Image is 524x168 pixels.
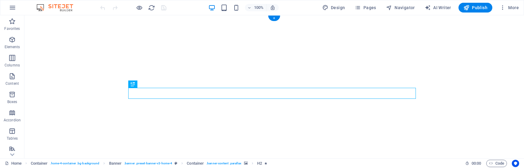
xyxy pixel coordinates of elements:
div: Design (Ctrl+Alt+Y) [320,3,348,13]
span: . banner-content .parallax [206,160,241,167]
i: This element is a customizable preset [175,162,177,165]
span: Code [489,160,504,167]
button: reload [148,4,155,11]
span: . home-4-container .bg-background [50,160,99,167]
span: Click to select. Double-click to edit [109,160,122,167]
i: Reload page [148,4,155,11]
span: Click to select. Double-click to edit [187,160,204,167]
p: Boxes [7,99,17,104]
button: Pages [352,3,378,13]
button: Navigator [384,3,417,13]
span: 00 00 [472,160,481,167]
span: Pages [355,5,376,11]
p: Tables [7,136,18,141]
span: . banner .preset-banner-v3-home-4 [124,160,172,167]
nav: breadcrumb [31,160,267,167]
span: Click to select. Double-click to edit [31,160,48,167]
p: Elements [5,45,20,49]
p: Accordion [4,118,21,123]
button: Click here to leave preview mode and continue editing [136,4,143,11]
span: AI Writer [425,5,451,11]
h6: Session time [465,160,481,167]
button: Design [320,3,348,13]
span: Navigator [386,5,415,11]
button: Publish [458,3,492,13]
p: Favorites [4,26,20,31]
button: Usercentrics [512,160,519,167]
i: Element contains an animation [264,162,267,165]
button: More [497,3,521,13]
span: Click to select. Double-click to edit [257,160,262,167]
span: Design [322,5,345,11]
button: AI Writer [422,3,454,13]
i: This element contains a background [244,162,248,165]
button: 100% [245,4,267,11]
p: Columns [5,63,20,68]
a: Click to cancel selection. Double-click to open Pages [5,160,22,167]
span: More [500,5,519,11]
span: : [476,161,477,166]
span: Publish [463,5,487,11]
p: Content [5,81,19,86]
img: Editor Logo [35,4,81,11]
button: Code [486,160,507,167]
h6: 100% [254,4,264,11]
div: + [268,16,280,21]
